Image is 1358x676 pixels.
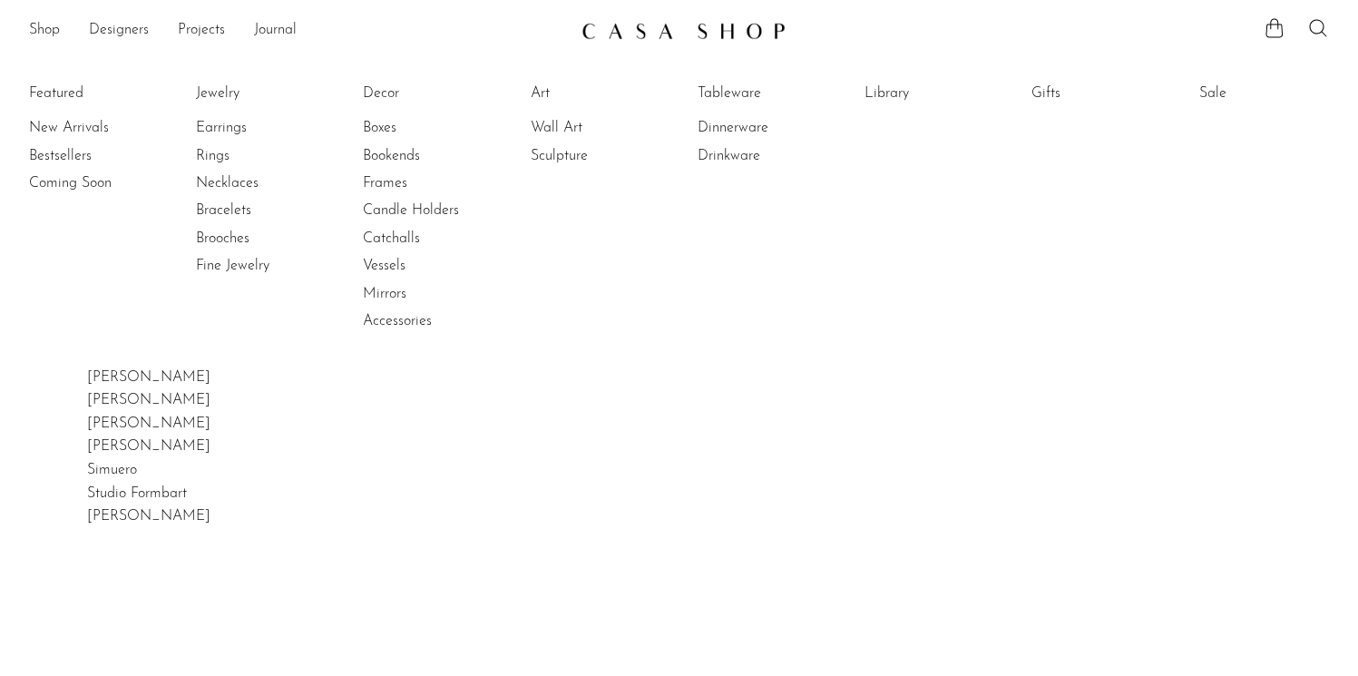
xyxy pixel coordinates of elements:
a: Coming Soon [29,173,165,193]
a: Bestsellers [29,146,165,166]
a: Projects [178,19,225,43]
a: Accessories [363,311,499,331]
a: Journal [254,19,297,43]
a: Gifts [1031,83,1167,103]
ul: Featured [29,114,165,197]
a: New Arrivals [29,118,165,138]
a: [PERSON_NAME] [87,393,210,407]
ul: Tableware [698,80,834,170]
a: Vessels [363,256,499,276]
a: Frames [363,173,499,193]
a: Bookends [363,146,499,166]
a: Fine Jewelry [196,256,332,276]
a: Sale [1199,83,1335,103]
a: Earrings [196,118,332,138]
a: Brooches [196,229,332,249]
a: Bracelets [196,201,332,220]
nav: Desktop navigation [29,15,567,46]
a: [PERSON_NAME] [87,439,210,454]
ul: Art [531,80,667,170]
ul: Sale [1199,80,1335,114]
ul: Decor [363,80,499,336]
a: [PERSON_NAME] [87,416,210,431]
a: Catchalls [363,229,499,249]
a: Necklaces [196,173,332,193]
a: Simuero [87,463,137,477]
a: Studio Formbart [87,486,187,501]
a: Mirrors [363,284,499,304]
a: Wall Art [531,118,667,138]
a: [PERSON_NAME] [87,370,210,385]
a: Designers [89,19,149,43]
a: Drinkware [698,146,834,166]
a: Shop [29,19,60,43]
ul: Gifts [1031,80,1167,114]
a: Boxes [363,118,499,138]
a: [PERSON_NAME] [87,509,210,524]
a: Jewelry [196,83,332,103]
a: Rings [196,146,332,166]
a: Tableware [698,83,834,103]
ul: Jewelry [196,80,332,280]
ul: Library [865,80,1001,114]
a: Decor [363,83,499,103]
a: Art [531,83,667,103]
ul: NEW HEADER MENU [29,15,567,46]
a: Candle Holders [363,201,499,220]
a: Library [865,83,1001,103]
a: Dinnerware [698,118,834,138]
a: Sculpture [531,146,667,166]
